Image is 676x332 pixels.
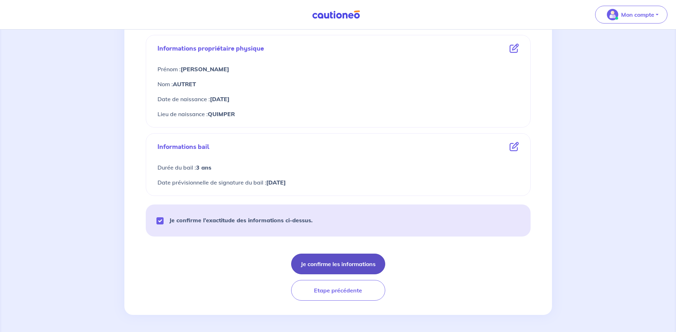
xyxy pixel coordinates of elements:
[158,64,519,74] p: Prénom :
[181,66,229,73] strong: [PERSON_NAME]
[266,179,286,186] strong: [DATE]
[169,217,313,224] strong: Je confirme l’exactitude des informations ci-dessus.
[607,9,618,20] img: illu_account_valid_menu.svg
[173,81,196,88] strong: AUTRET
[291,254,385,274] button: Je confirme les informations
[595,6,667,24] button: illu_account_valid_menu.svgMon compte
[309,10,363,19] img: Cautioneo
[158,94,519,104] p: Date de naissance :
[621,10,654,19] p: Mon compte
[158,142,210,151] p: Informations bail
[208,110,235,118] strong: QUIMPER
[291,280,385,301] button: Etape précédente
[158,79,519,89] p: Nom :
[158,178,519,187] p: Date prévisionnelle de signature du bail :
[196,164,211,171] strong: 3 ans
[158,163,519,172] p: Durée du bail :
[158,109,519,119] p: Lieu de naissance :
[210,95,229,103] strong: [DATE]
[158,44,264,53] p: Informations propriétaire physique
